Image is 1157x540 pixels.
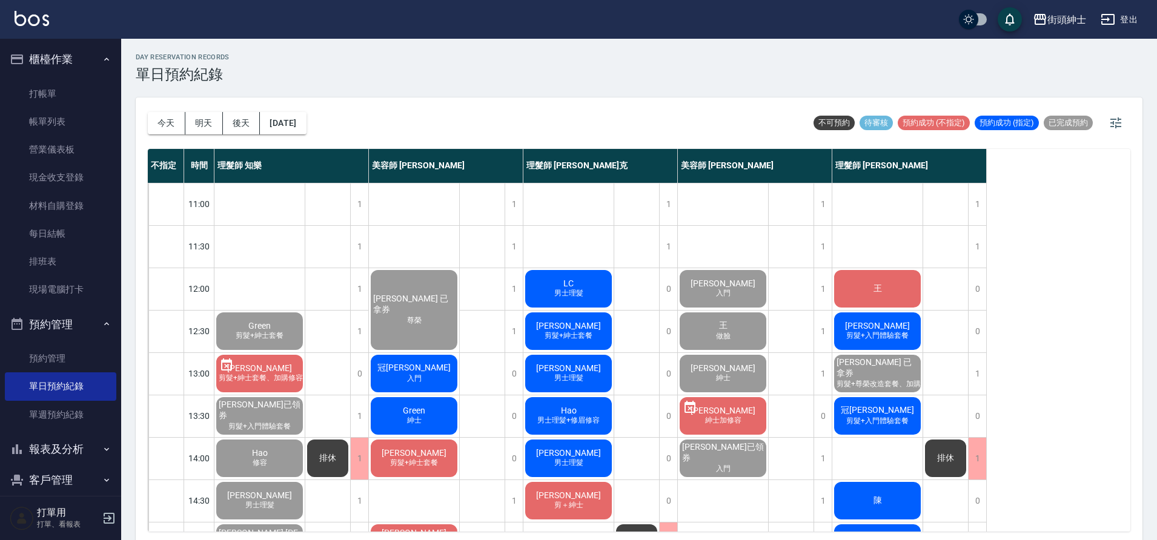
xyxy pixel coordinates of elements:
[505,311,523,352] div: 1
[935,453,956,464] span: 排休
[216,373,320,383] span: 剪髮+紳士套餐、加購修容修眉
[184,479,214,522] div: 14:30
[1028,7,1091,32] button: 街頭紳士
[523,149,678,183] div: 理髮師 [PERSON_NAME]克
[552,458,586,468] span: 男士理髮
[371,294,457,315] span: [PERSON_NAME] 已拿券
[379,448,449,458] span: [PERSON_NAME]
[136,66,230,83] h3: 單日預約紀錄
[317,453,339,464] span: 排休
[714,331,733,341] span: 做臉
[871,495,884,506] span: 陳
[714,288,733,298] span: 入門
[678,149,832,183] div: 美容師 [PERSON_NAME]
[5,372,116,400] a: 單日預約紀錄
[968,480,986,522] div: 0
[246,321,273,331] span: Green
[136,53,230,61] h2: day Reservation records
[184,352,214,395] div: 13:00
[968,438,986,479] div: 1
[659,226,677,268] div: 1
[5,344,116,372] a: 預約管理
[968,226,986,268] div: 1
[5,401,116,429] a: 單週預約紀錄
[148,112,185,134] button: 今天
[260,112,306,134] button: [DATE]
[814,311,832,352] div: 1
[860,117,893,128] span: 待審核
[814,353,832,395] div: 1
[15,11,49,26] img: Logo
[5,464,116,496] button: 客戶管理
[871,283,884,294] span: 王
[400,406,428,415] span: Green
[814,226,832,268] div: 1
[552,288,586,298] span: 男士理髮
[814,438,832,479] div: 1
[838,405,917,416] span: 冠[PERSON_NAME]
[703,415,744,426] span: 紳士加修容
[898,117,970,128] span: 預約成功 (不指定)
[184,183,214,225] div: 11:00
[844,331,911,341] span: 剪髮+入門體驗套餐
[185,112,223,134] button: 明天
[350,480,368,522] div: 1
[968,395,986,437] div: 0
[968,311,986,352] div: 0
[659,311,677,352] div: 0
[225,490,294,500] span: [PERSON_NAME]
[184,395,214,437] div: 13:30
[552,373,586,383] span: 男士理髮
[534,363,603,373] span: [PERSON_NAME]
[350,438,368,479] div: 1
[388,458,440,468] span: 剪髮+紳士套餐
[250,458,270,468] span: 修容
[350,183,368,225] div: 1
[714,373,733,383] span: 紳士
[688,278,758,288] span: [PERSON_NAME]
[659,438,677,479] div: 0
[814,395,832,437] div: 0
[226,421,293,432] span: 剪髮+入門體驗套餐
[148,149,184,183] div: 不指定
[968,353,986,395] div: 1
[5,496,116,527] button: 員工及薪資
[369,149,523,183] div: 美容師 [PERSON_NAME]
[968,268,986,310] div: 0
[688,363,758,373] span: [PERSON_NAME]
[37,519,99,530] p: 打單、看報表
[5,433,116,465] button: 報表及分析
[834,379,952,389] span: 剪髮+尊榮改造套餐、加購修眉修容
[184,149,214,183] div: 時間
[688,406,758,415] span: [PERSON_NAME]
[223,112,260,134] button: 後天
[534,321,603,331] span: [PERSON_NAME]
[968,183,986,225] div: 1
[832,149,987,183] div: 理髮師 [PERSON_NAME]
[350,226,368,268] div: 1
[714,464,733,474] span: 入門
[214,149,369,183] div: 理髮師 知樂
[505,395,523,437] div: 0
[659,395,677,437] div: 0
[552,500,586,510] span: 剪＋紳士
[844,416,911,426] span: 剪髮+入門體驗套餐
[975,117,1039,128] span: 預約成功 (指定)
[225,363,294,373] span: [PERSON_NAME]
[5,248,116,275] a: 排班表
[659,353,677,395] div: 0
[216,400,303,421] span: [PERSON_NAME]已領券
[5,192,116,220] a: 材料自購登錄
[405,415,424,426] span: 紳士
[184,437,214,479] div: 14:00
[505,480,523,522] div: 1
[814,268,832,310] div: 1
[5,309,116,340] button: 預約管理
[717,320,730,331] span: 王
[559,406,579,415] span: Hao
[5,275,116,303] a: 現場電腦打卡
[405,374,424,384] span: 入門
[534,448,603,458] span: [PERSON_NAME]
[505,438,523,479] div: 0
[10,506,34,530] img: Person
